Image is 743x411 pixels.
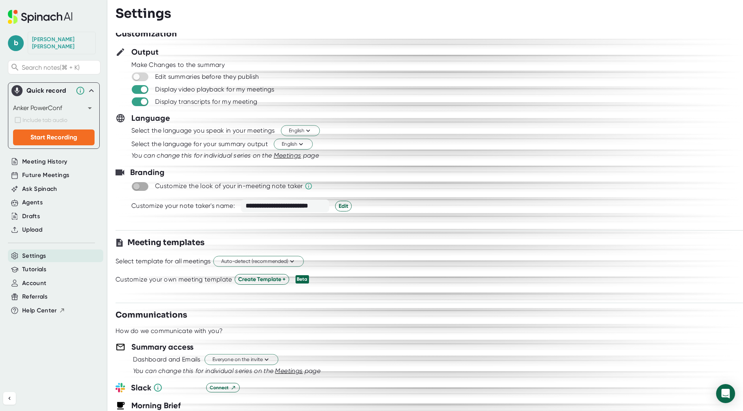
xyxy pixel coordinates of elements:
button: Meetings [274,151,301,160]
i: You can change this for individual series on the page [131,152,319,159]
div: Customize the look of your in-meeting note taker [155,182,303,190]
div: Open Intercom Messenger [716,384,735,403]
span: Include tab audio [23,117,67,123]
button: Agents [22,198,43,207]
div: Dashboard and Emails [133,356,201,363]
div: Display video playback for my meetings [155,86,274,93]
button: Referrals [22,292,47,301]
button: Settings [22,251,46,261]
div: Make Changes to the summary [131,61,743,69]
button: English [281,126,320,136]
h3: Settings [116,6,171,21]
div: Safari does not support tab audio recording. Please use Chrome or Edge for this feature. [13,115,95,125]
button: Ask Spinach [22,185,57,194]
button: Connect [206,383,240,392]
button: Create Template + [235,274,289,285]
span: Edit [339,202,348,210]
button: Upload [22,225,42,234]
div: Select the language you speak in your meetings [131,127,275,135]
div: Quick record [27,87,72,95]
button: Everyone on the invite [205,354,278,365]
span: Create Template + [238,275,286,284]
span: Help Center [22,306,57,315]
span: Connect [210,384,236,391]
div: Quick record [11,83,96,99]
button: Meeting History [22,157,67,166]
span: Start Recording [30,133,77,141]
div: Display transcripts for my meeting [155,98,257,106]
button: Edit [335,201,352,211]
div: Customize your note taker's name: [131,202,235,210]
button: English [274,139,313,150]
button: Drafts [22,212,40,221]
div: Select template for all meetings [116,257,211,265]
button: Meetings [275,366,303,376]
div: Anker PowerConf [13,102,95,114]
h3: Output [131,46,159,58]
div: Brett Michaels [32,36,91,50]
button: Collapse sidebar [3,392,16,405]
h3: Meeting templates [127,237,205,249]
span: Meetings [275,367,303,375]
span: English [289,127,312,135]
span: English [282,141,305,148]
button: Account [22,279,46,288]
h3: Communications [116,309,187,321]
span: Search notes (⌘ + K) [22,64,98,71]
button: Future Meetings [22,171,69,180]
span: b [8,35,24,51]
h3: Branding [130,166,165,178]
button: Auto-detect (recommended) [213,256,304,267]
h3: Summary access [131,341,193,353]
div: Customize your own meeting template [116,276,232,284]
h3: Language [131,112,170,124]
button: Tutorials [22,265,46,274]
h3: Customization [116,28,177,40]
div: Edit summaries before they publish [155,73,259,81]
button: Start Recording [13,129,95,145]
div: Select the language for your summary output [131,140,268,148]
span: Everyone on the invite [212,356,270,363]
div: How do we communicate with you? [116,327,223,335]
i: You can change this for individual series on the page [133,367,320,375]
span: Auto-detect (recommended) [221,258,296,265]
div: Beta [296,275,309,284]
h3: Slack [131,382,200,394]
button: Help Center [22,306,65,315]
span: Meetings [274,152,301,159]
